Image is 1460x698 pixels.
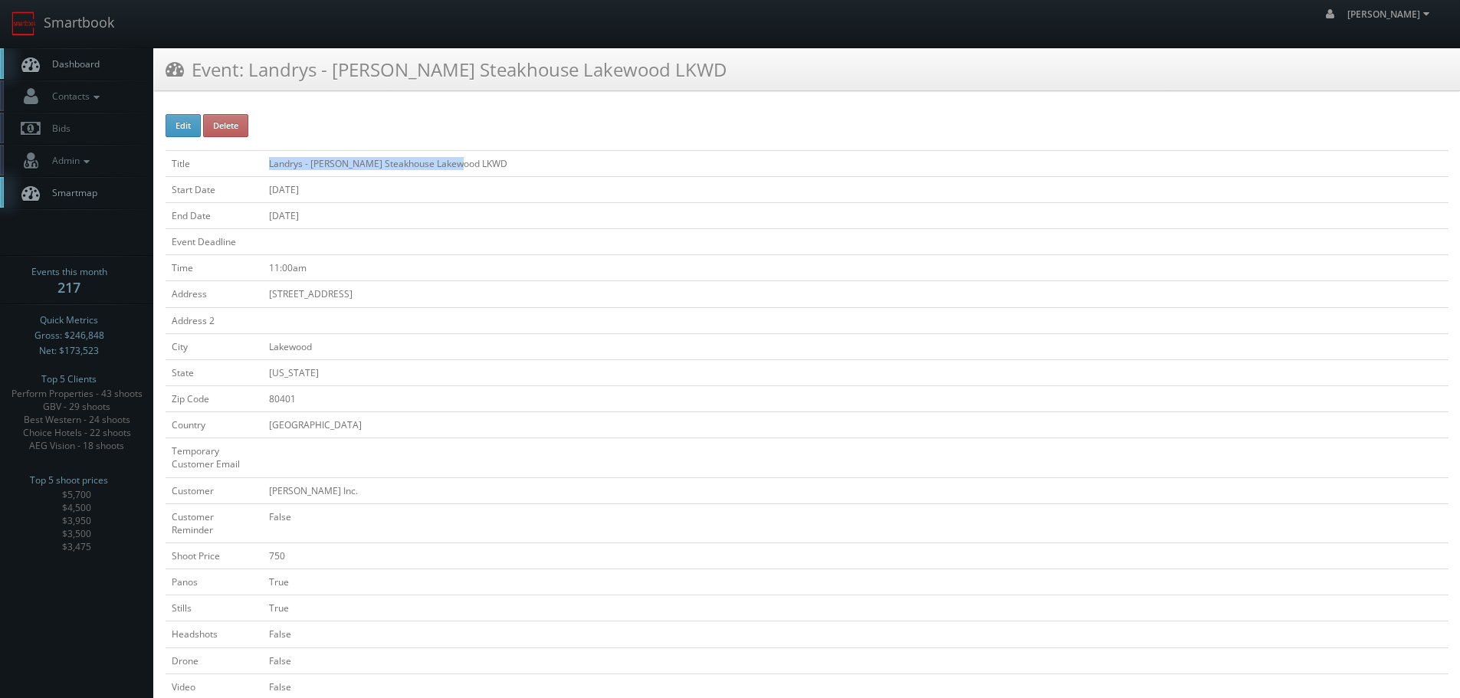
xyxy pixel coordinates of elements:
td: True [263,595,1449,621]
span: Net: $173,523 [39,343,99,359]
span: Bids [44,122,71,135]
h3: Event: Landrys - [PERSON_NAME] Steakhouse Lakewood LKWD [166,56,727,83]
span: Top 5 Clients [41,372,97,387]
td: Panos [166,569,263,595]
td: Temporary Customer Email [166,438,263,477]
td: True [263,569,1449,595]
td: Drone [166,647,263,673]
span: Dashboard [44,57,100,70]
td: State [166,359,263,385]
td: Customer Reminder [166,503,263,542]
td: Landrys - [PERSON_NAME] Steakhouse Lakewood LKWD [263,150,1449,176]
button: Delete [203,114,248,137]
td: [DATE] [263,202,1449,228]
td: Headshots [166,621,263,647]
td: 750 [263,542,1449,569]
td: False [263,503,1449,542]
td: False [263,647,1449,673]
span: Admin [44,154,94,167]
td: 11:00am [263,255,1449,281]
td: False [263,621,1449,647]
td: Title [166,150,263,176]
span: Gross: $246,848 [34,328,104,343]
strong: 217 [57,278,80,297]
td: Country [166,412,263,438]
td: Stills [166,595,263,621]
td: Zip Code [166,385,263,411]
span: [PERSON_NAME] [1347,8,1434,21]
td: City [166,333,263,359]
td: Customer [166,477,263,503]
td: [DATE] [263,176,1449,202]
td: [STREET_ADDRESS] [263,281,1449,307]
td: Start Date [166,176,263,202]
button: Edit [166,114,201,137]
td: 80401 [263,385,1449,411]
td: Shoot Price [166,542,263,569]
td: Address 2 [166,307,263,333]
td: [US_STATE] [263,359,1449,385]
span: Quick Metrics [40,313,98,328]
img: smartbook-logo.png [11,11,36,36]
span: Contacts [44,90,103,103]
td: [PERSON_NAME] Inc. [263,477,1449,503]
td: Lakewood [263,333,1449,359]
td: Event Deadline [166,229,263,255]
span: Top 5 shoot prices [30,473,108,488]
td: End Date [166,202,263,228]
td: Address [166,281,263,307]
span: Events this month [31,264,107,280]
span: Smartmap [44,186,97,199]
td: [GEOGRAPHIC_DATA] [263,412,1449,438]
td: Time [166,255,263,281]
